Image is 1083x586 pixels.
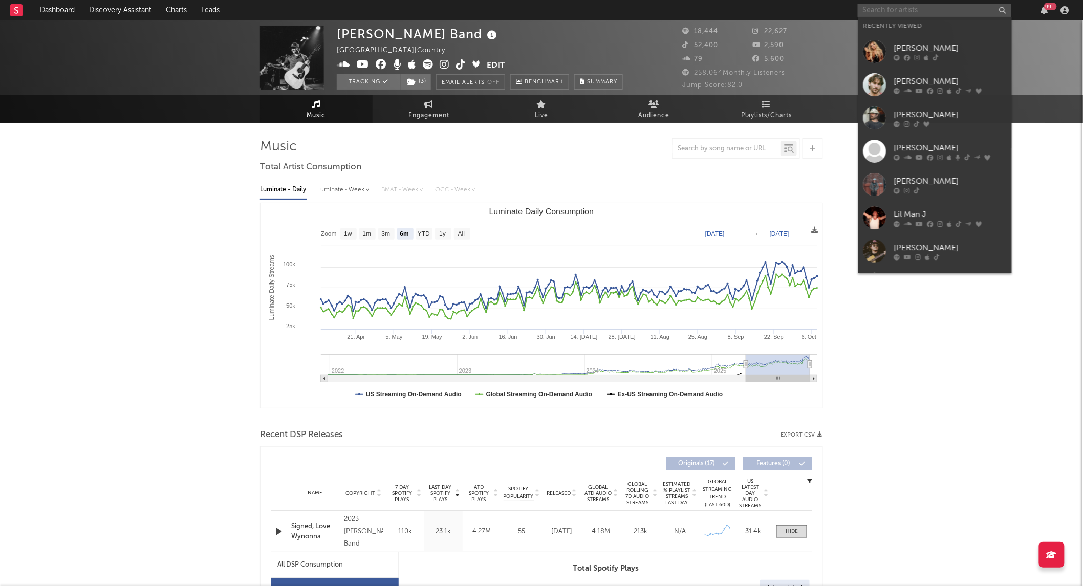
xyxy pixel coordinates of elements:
span: Playlists/Charts [742,110,792,122]
text: 50k [286,302,295,309]
button: Originals(17) [666,457,735,470]
button: Features(0) [743,457,812,470]
text: 25k [286,323,295,329]
span: Global ATD Audio Streams [584,484,612,503]
text: 30. Jun [537,334,555,340]
span: 18,444 [682,28,718,35]
text: 19. May [422,334,443,340]
text: 28. [DATE] [609,334,636,340]
text: US Streaming On-Demand Audio [366,390,462,398]
span: Audience [639,110,670,122]
div: Name [291,489,339,497]
text: All [458,231,465,238]
text: 25. Aug [688,334,707,340]
text: YTD [418,231,430,238]
span: Global Rolling 7D Audio Streams [623,481,652,506]
span: Live [535,110,548,122]
div: 2023 [PERSON_NAME] Band [344,513,383,550]
text: Ex-US Streaming On-Demand Audio [618,390,723,398]
button: Edit [487,59,505,72]
div: 213k [623,527,658,537]
div: [PERSON_NAME] [894,75,1007,88]
div: Luminate - Daily [260,181,307,199]
a: Audience [598,95,710,123]
span: Engagement [408,110,449,122]
text: Zoom [321,231,337,238]
input: Search by song name or URL [673,145,781,153]
span: Benchmark [525,76,564,89]
button: Email AlertsOff [436,74,505,90]
text: [DATE] [705,230,725,237]
span: 258,064 Monthly Listeners [682,70,785,76]
text: 21. Apr [347,334,365,340]
div: All DSP Consumption [271,552,399,578]
a: [PERSON_NAME] [858,35,1012,68]
span: Recent DSP Releases [260,429,343,441]
div: N/A [663,527,697,537]
div: Recently Viewed [863,20,1007,32]
input: Search for artists [858,4,1011,17]
span: Summary [587,79,617,85]
span: ( 3 ) [401,74,431,90]
text: 100k [283,261,295,267]
a: [PERSON_NAME] [858,168,1012,201]
a: Benchmark [510,74,569,90]
span: Last Day Spotify Plays [427,484,454,503]
span: 7 Day Spotify Plays [388,484,416,503]
h3: Total Spotify Plays [399,562,812,575]
text: → [753,230,759,237]
span: US Latest Day Audio Streams [738,478,763,509]
a: [PERSON_NAME] [858,234,1012,268]
span: 5,600 [753,56,785,62]
div: 31.4k [738,527,769,537]
div: 55 [504,527,539,537]
span: ATD Spotify Plays [465,484,492,503]
div: 23.1k [427,527,460,537]
span: Released [547,490,571,496]
a: Signed, Love Wynonna [291,522,339,541]
div: [PERSON_NAME] Band [337,26,500,42]
text: 5. May [386,334,403,340]
text: Luminate Daily Streams [268,255,275,320]
text: 6. Oct [802,334,816,340]
text: 3m [382,231,391,238]
text: Global Streaming On-Demand Audio [486,390,593,398]
text: 75k [286,281,295,288]
span: Music [307,110,326,122]
text: 11. Aug [651,334,669,340]
div: 99 + [1044,3,1057,10]
text: 1m [363,231,372,238]
a: [PERSON_NAME] [858,101,1012,135]
span: Jump Score: 82.0 [682,82,743,89]
svg: Luminate Daily Consumption [261,203,822,408]
span: Spotify Popularity [504,485,534,501]
div: [PERSON_NAME] [894,42,1007,54]
button: Export CSV [781,432,823,438]
span: 79 [682,56,703,62]
span: 52,400 [682,42,718,49]
div: Global Streaming Trend (Last 60D) [702,478,733,509]
div: [GEOGRAPHIC_DATA] | Country [337,45,457,57]
button: 99+ [1041,6,1048,14]
text: 6m [400,231,409,238]
text: 14. [DATE] [571,334,598,340]
div: [PERSON_NAME] [894,175,1007,187]
a: Lil Man J [858,201,1012,234]
div: Luminate - Weekly [317,181,371,199]
span: Originals ( 17 ) [673,461,720,467]
text: 1y [439,231,446,238]
text: 16. Jun [499,334,517,340]
em: Off [487,80,500,85]
div: All DSP Consumption [277,559,343,571]
text: 8. Sep [728,334,744,340]
div: [PERSON_NAME] [894,242,1007,254]
span: Estimated % Playlist Streams Last Day [663,481,691,506]
span: 2,590 [753,42,784,49]
div: 4.27M [465,527,499,537]
div: [PERSON_NAME] [894,108,1007,121]
div: Lil Man J [894,208,1007,221]
button: Summary [574,74,623,90]
a: [PERSON_NAME] [858,268,1012,301]
span: Features ( 0 ) [750,461,797,467]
